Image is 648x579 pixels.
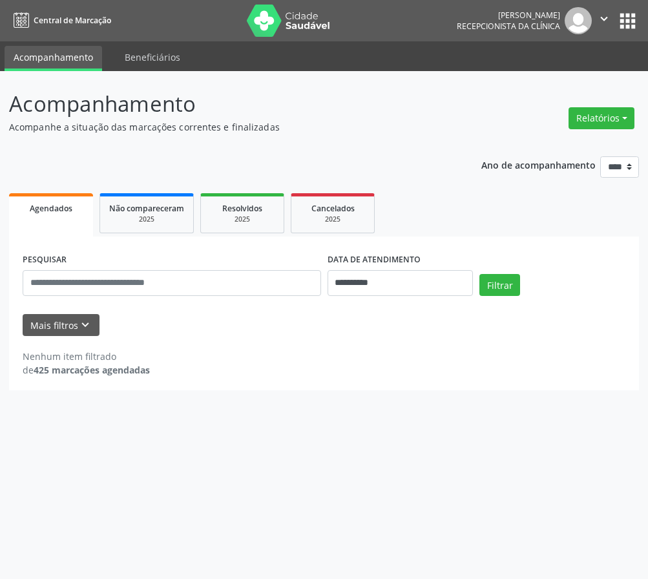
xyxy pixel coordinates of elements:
span: Resolvidos [222,203,262,214]
div: Nenhum item filtrado [23,350,150,363]
button: Mais filtroskeyboard_arrow_down [23,314,99,337]
button:  [592,7,616,34]
i: keyboard_arrow_down [78,318,92,332]
span: Recepcionista da clínica [457,21,560,32]
button: Filtrar [479,274,520,296]
button: apps [616,10,639,32]
div: [PERSON_NAME] [457,10,560,21]
strong: 425 marcações agendadas [34,364,150,376]
a: Acompanhamento [5,46,102,71]
span: Agendados [30,203,72,214]
span: Não compareceram [109,203,184,214]
label: DATA DE ATENDIMENTO [328,250,421,270]
p: Ano de acompanhamento [481,156,596,173]
div: 2025 [300,215,365,224]
div: de [23,363,150,377]
a: Central de Marcação [9,10,111,31]
img: img [565,7,592,34]
label: PESQUISAR [23,250,67,270]
div: 2025 [109,215,184,224]
button: Relatórios [569,107,634,129]
span: Central de Marcação [34,15,111,26]
p: Acompanhe a situação das marcações correntes e finalizadas [9,120,450,134]
i:  [597,12,611,26]
span: Cancelados [311,203,355,214]
div: 2025 [210,215,275,224]
a: Beneficiários [116,46,189,68]
p: Acompanhamento [9,88,450,120]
